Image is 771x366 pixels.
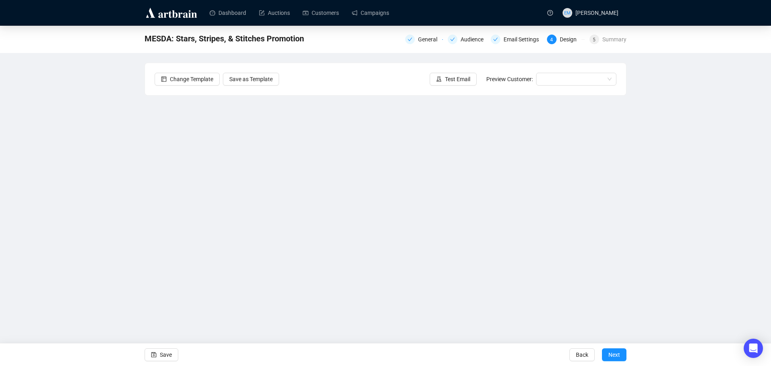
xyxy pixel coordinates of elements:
[744,339,763,358] div: Open Intercom Messenger
[550,37,553,43] span: 4
[602,348,626,361] button: Next
[450,37,455,42] span: check
[408,37,412,42] span: check
[229,75,273,84] span: Save as Template
[593,37,596,43] span: 5
[547,10,553,16] span: question-circle
[430,73,477,86] button: Test Email
[589,35,626,44] div: 5Summary
[569,348,595,361] button: Back
[161,76,167,82] span: layout
[210,2,246,23] a: Dashboard
[564,9,571,16] span: EM
[486,76,533,82] span: Preview Customer:
[445,75,470,84] span: Test Email
[448,35,485,44] div: Audience
[560,35,581,44] div: Design
[145,348,178,361] button: Save
[576,344,588,366] span: Back
[151,352,157,358] span: save
[602,35,626,44] div: Summary
[608,344,620,366] span: Next
[303,2,339,23] a: Customers
[491,35,542,44] div: Email Settings
[145,32,304,45] span: MESDA: Stars, Stripes, & Stitches Promotion
[405,35,443,44] div: General
[223,73,279,86] button: Save as Template
[259,2,290,23] a: Auctions
[155,73,220,86] button: Change Template
[504,35,544,44] div: Email Settings
[547,35,585,44] div: 4Design
[418,35,442,44] div: General
[436,76,442,82] span: experiment
[352,2,389,23] a: Campaigns
[160,344,172,366] span: Save
[145,6,198,19] img: logo
[493,37,498,42] span: check
[170,75,213,84] span: Change Template
[461,35,488,44] div: Audience
[575,10,618,16] span: [PERSON_NAME]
